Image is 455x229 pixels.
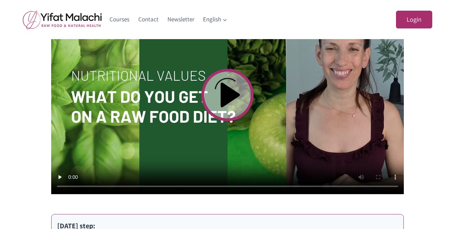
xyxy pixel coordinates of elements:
a: Login [396,11,432,29]
a: Newsletter [163,11,199,28]
button: Child menu of English [199,11,232,28]
nav: Primary Navigation [105,11,232,28]
img: yifat_logo41_en.png [23,10,102,29]
a: Contact [134,11,163,28]
a: Courses [105,11,134,28]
